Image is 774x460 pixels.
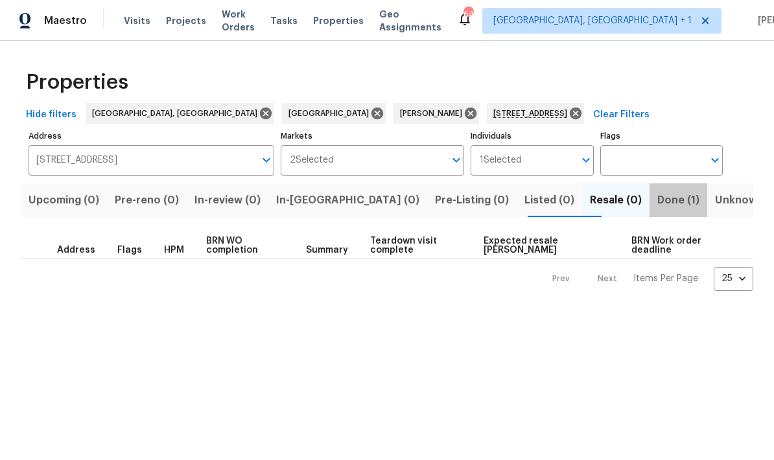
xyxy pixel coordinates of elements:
p: Items Per Page [633,272,698,285]
span: In-review (0) [194,191,261,209]
span: Summary [306,246,348,255]
span: [PERSON_NAME] [400,107,467,120]
div: [GEOGRAPHIC_DATA], [GEOGRAPHIC_DATA] [86,103,274,124]
button: Hide filters [21,103,82,127]
span: HPM [164,246,184,255]
span: [GEOGRAPHIC_DATA], [GEOGRAPHIC_DATA] [92,107,263,120]
span: Address [57,246,95,255]
span: Visits [124,14,150,27]
span: Flags [117,246,142,255]
span: Listed (0) [524,191,574,209]
span: In-[GEOGRAPHIC_DATA] (0) [276,191,419,209]
span: Pre-Listing (0) [435,191,509,209]
span: [GEOGRAPHIC_DATA], [GEOGRAPHIC_DATA] + 1 [493,14,692,27]
div: [STREET_ADDRESS] [487,103,584,124]
span: Properties [313,14,364,27]
span: Expected resale [PERSON_NAME] [484,236,609,255]
div: 25 [714,262,753,295]
span: BRN WO completion [206,236,284,255]
nav: Pagination Navigation [540,267,753,291]
span: [GEOGRAPHIC_DATA] [288,107,374,120]
span: 2 Selected [290,155,334,166]
span: Done (1) [657,191,699,209]
label: Markets [281,132,465,140]
button: Open [706,151,724,169]
div: [GEOGRAPHIC_DATA] [282,103,386,124]
span: Geo Assignments [379,8,441,34]
span: Clear Filters [593,107,650,123]
label: Flags [600,132,723,140]
div: 64 [463,8,473,21]
label: Address [29,132,274,140]
span: Pre-reno (0) [115,191,179,209]
span: Projects [166,14,206,27]
span: Properties [26,76,128,89]
span: Hide filters [26,107,76,123]
button: Open [447,151,465,169]
span: Resale (0) [590,191,642,209]
span: Tasks [270,16,298,25]
span: Work Orders [222,8,255,34]
button: Open [577,151,595,169]
span: 1 Selected [480,155,522,166]
span: Maestro [44,14,87,27]
button: Open [257,151,276,169]
span: Teardown visit complete [370,236,462,255]
label: Individuals [471,132,593,140]
span: BRN Work order deadline [631,236,721,255]
button: Clear Filters [588,103,655,127]
span: Upcoming (0) [29,191,99,209]
div: [PERSON_NAME] [393,103,479,124]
